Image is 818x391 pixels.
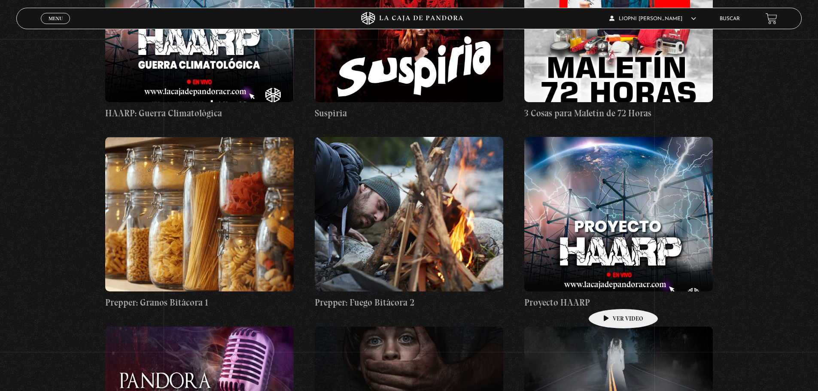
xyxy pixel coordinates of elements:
[315,137,503,309] a: Prepper: Fuego Bitácora 2
[49,16,63,21] span: Menu
[315,296,503,309] h4: Prepper: Fuego Bitácora 2
[720,16,740,21] a: Buscar
[609,16,696,21] span: LIOPNI [PERSON_NAME]
[105,296,294,309] h4: Prepper: Granos Bitácora 1
[105,106,294,120] h4: HAARP: Guerra Climatológica
[524,106,713,120] h4: 3 Cosas para Maletín de 72 Horas
[105,137,294,309] a: Prepper: Granos Bitácora 1
[46,23,66,29] span: Cerrar
[524,296,713,309] h4: Proyecto HAARP
[315,106,503,120] h4: Suspiria
[524,137,713,309] a: Proyecto HAARP
[766,13,777,24] a: View your shopping cart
